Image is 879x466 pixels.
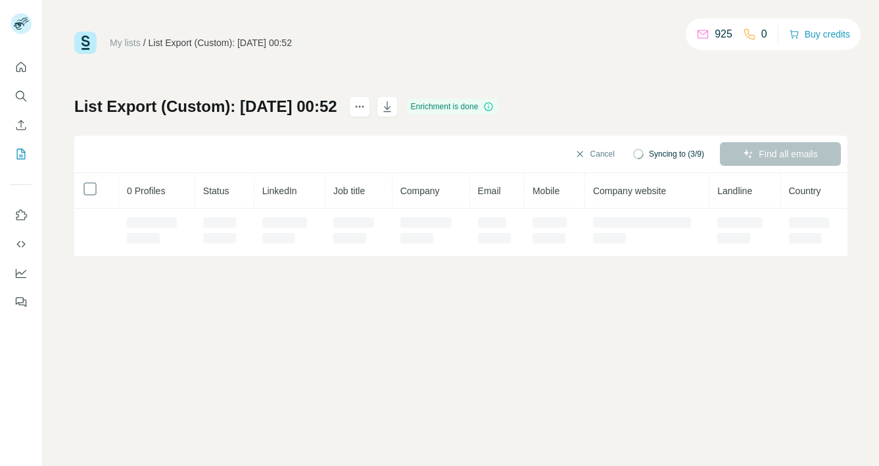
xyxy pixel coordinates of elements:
button: actions [349,96,370,117]
span: Company website [593,186,666,196]
a: My lists [110,38,141,48]
button: Use Surfe API [11,232,32,256]
button: Quick start [11,55,32,79]
button: My lists [11,142,32,166]
span: Country [789,186,821,196]
span: Syncing to (3/9) [649,148,704,160]
p: 925 [715,26,732,42]
span: Mobile [533,186,559,196]
h1: List Export (Custom): [DATE] 00:52 [74,96,337,117]
button: Enrich CSV [11,113,32,137]
span: LinkedIn [262,186,297,196]
button: Search [11,84,32,108]
button: Dashboard [11,261,32,285]
div: List Export (Custom): [DATE] 00:52 [149,36,292,49]
div: Enrichment is done [407,99,498,115]
p: 0 [761,26,767,42]
span: Status [203,186,229,196]
span: Company [400,186,440,196]
span: Job title [333,186,365,196]
span: Landline [717,186,752,196]
span: 0 Profiles [127,186,165,196]
button: Feedback [11,290,32,314]
button: Cancel [565,142,624,166]
span: Email [478,186,501,196]
button: Buy credits [789,25,850,43]
li: / [143,36,146,49]
img: Surfe Logo [74,32,97,54]
button: Use Surfe on LinkedIn [11,203,32,227]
